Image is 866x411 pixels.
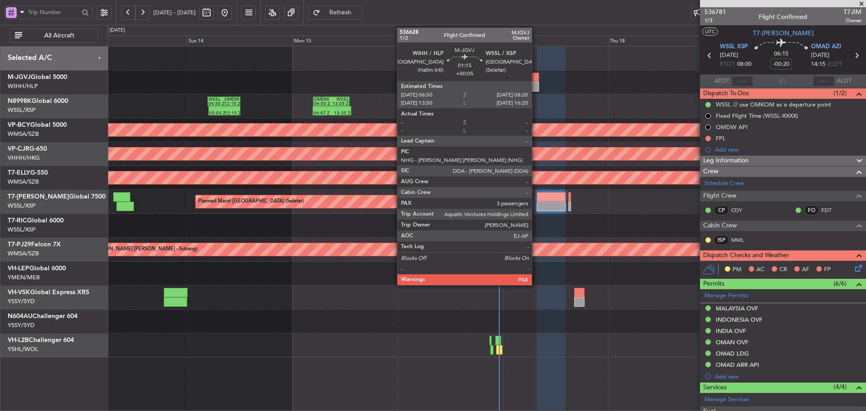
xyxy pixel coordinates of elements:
span: T7-RIC [8,217,27,224]
span: OMAD AZI [811,42,841,51]
span: ATOT [714,77,729,86]
span: Permits [703,279,724,289]
div: Planned Maint [GEOGRAPHIC_DATA] (Seletar) [198,195,304,208]
div: 05:03 Z [209,111,224,115]
div: Add new [715,146,861,153]
div: Fixed Flight Time (WSSL-XXXX) [716,112,798,120]
span: VH-LEP [8,265,29,272]
div: 04:47 Z [313,111,332,115]
span: Dispatch Checks and Weather [703,250,789,261]
a: YSHL/WOL [8,345,38,353]
a: WSSL/XSP [8,226,36,234]
span: 08:00 [737,60,751,69]
a: YSSY/SYD [8,321,35,329]
span: Owner [843,17,861,24]
span: 06:15 [774,50,788,59]
div: FPL [716,134,726,142]
button: UTC [702,28,718,36]
span: VH-VSK [8,289,30,296]
span: (6/6) [834,279,847,288]
button: All Aircraft [10,28,98,43]
span: T7-[PERSON_NAME] [8,194,69,200]
a: Schedule Crew [705,179,744,188]
a: N8998KGlobal 6000 [8,98,68,104]
a: YMEN/MEB [8,273,40,282]
span: ETOT [720,60,735,69]
span: T7-[PERSON_NAME] [753,28,814,38]
div: 04:50 Z [314,102,331,106]
a: VP-CJRG-650 [8,146,47,152]
span: [DATE] [811,51,829,60]
span: T7-ELLY [8,170,30,176]
span: ALDT [837,77,852,86]
div: 12:15 Z [225,111,240,115]
a: N604AUChallenger 604 [8,313,78,319]
span: VP-BCY [8,122,30,128]
span: VP-CJR [8,146,29,152]
span: WSSL XSP [720,42,748,51]
div: OMDW [224,97,240,102]
a: WSSL/XSP [8,202,36,210]
div: MALAYSIA OVF [716,305,758,312]
div: OMAD ARR API [716,361,759,369]
div: Tue 16 [397,36,503,46]
div: 12:15 Z [224,102,240,106]
span: CR [779,265,787,274]
span: T7-PJ29 [8,241,31,248]
span: (1/2) [834,88,847,98]
a: MML [731,236,751,244]
a: WMSA/SZB [8,130,39,138]
div: Sat 13 [82,36,187,46]
a: VH-LEPGlobal 6000 [8,265,66,272]
div: Add new [715,373,861,380]
a: VHHH/HKG [8,154,40,162]
a: FDT [821,206,842,214]
a: T7-PJ29Falcon 7X [8,241,61,248]
a: WSSL/XSP [8,106,36,114]
span: AC [756,265,765,274]
a: M-JGVJGlobal 5000 [8,74,67,80]
div: AOG Maint [GEOGRAPHIC_DATA] (Halim Intl) [400,75,505,89]
span: PM [732,265,742,274]
span: Leg Information [703,156,749,166]
div: WSSL // use OMKOM as a departure point [716,101,831,108]
a: WIHH/HLP [8,82,38,90]
div: FO [804,205,819,215]
div: 04:50 Z [208,102,224,106]
span: N8998K [8,98,32,104]
span: Services [703,383,727,393]
a: T7-ELLYG-550 [8,170,48,176]
span: [DATE] [720,51,738,60]
div: INDIA OVF [716,327,746,335]
span: 14:15 [811,60,825,69]
span: M-JGVJ [8,74,31,80]
span: AF [802,265,809,274]
a: T7-[PERSON_NAME]Global 7500 [8,194,106,200]
a: CDY [731,206,751,214]
div: OMAN OVF [716,338,748,346]
span: Flight Crew [703,191,737,201]
a: YSSY/SYD [8,297,35,305]
span: FP [824,265,831,274]
span: Cabin Crew [703,221,737,231]
a: Manage Permits [705,291,748,300]
div: CP [714,205,729,215]
span: N604AU [8,313,32,319]
div: WSSL [208,97,224,102]
span: T7JIM [843,7,861,17]
span: VH-L2B [8,337,29,343]
span: [DATE] - [DATE] [153,9,196,17]
a: VH-VSKGlobal Express XRS [8,289,89,296]
div: Wed 17 [503,36,608,46]
div: INDONESIA OVF [716,316,762,323]
a: VP-BCYGlobal 5000 [8,122,67,128]
div: OMDW API [716,123,748,131]
span: Crew [703,166,719,177]
span: 536781 [705,7,726,17]
div: 13:35 Z [332,111,350,115]
div: Flight Confirmed [759,12,807,22]
div: Thu 18 [608,36,714,46]
a: WMSA/SZB [8,249,39,258]
span: ELDT [828,60,842,69]
div: [DATE] [110,27,125,34]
